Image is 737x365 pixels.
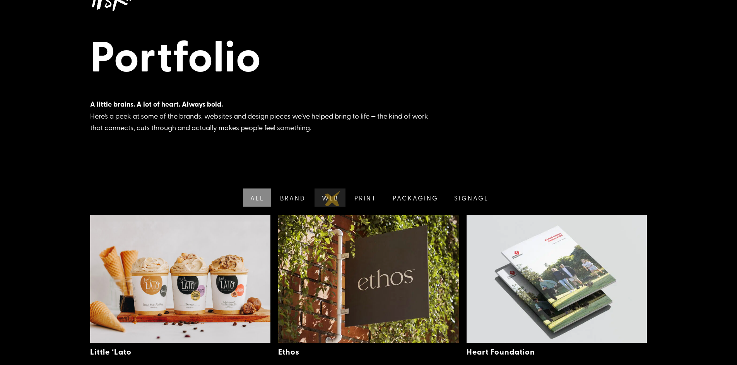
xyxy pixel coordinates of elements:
[90,215,271,343] img: Little ‘Lato
[467,215,647,343] img: Heart Foundation
[278,346,299,357] a: Ethos
[90,98,438,134] div: Here’s a peek at some of the brands, websites and design pieces we’ve helped bring to life — the ...
[241,188,272,207] a: All
[278,215,459,343] img: Ethos
[271,188,313,207] a: Brand
[90,29,647,84] h1: Portfolio
[313,188,346,207] a: Web
[445,188,496,207] a: Signage
[90,346,132,357] a: Little ‘Lato
[345,188,384,207] a: Print
[90,99,223,109] strong: A little brains. A lot of heart. Always bold.
[467,346,535,357] a: Heart Foundation
[383,188,445,207] a: Packaging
